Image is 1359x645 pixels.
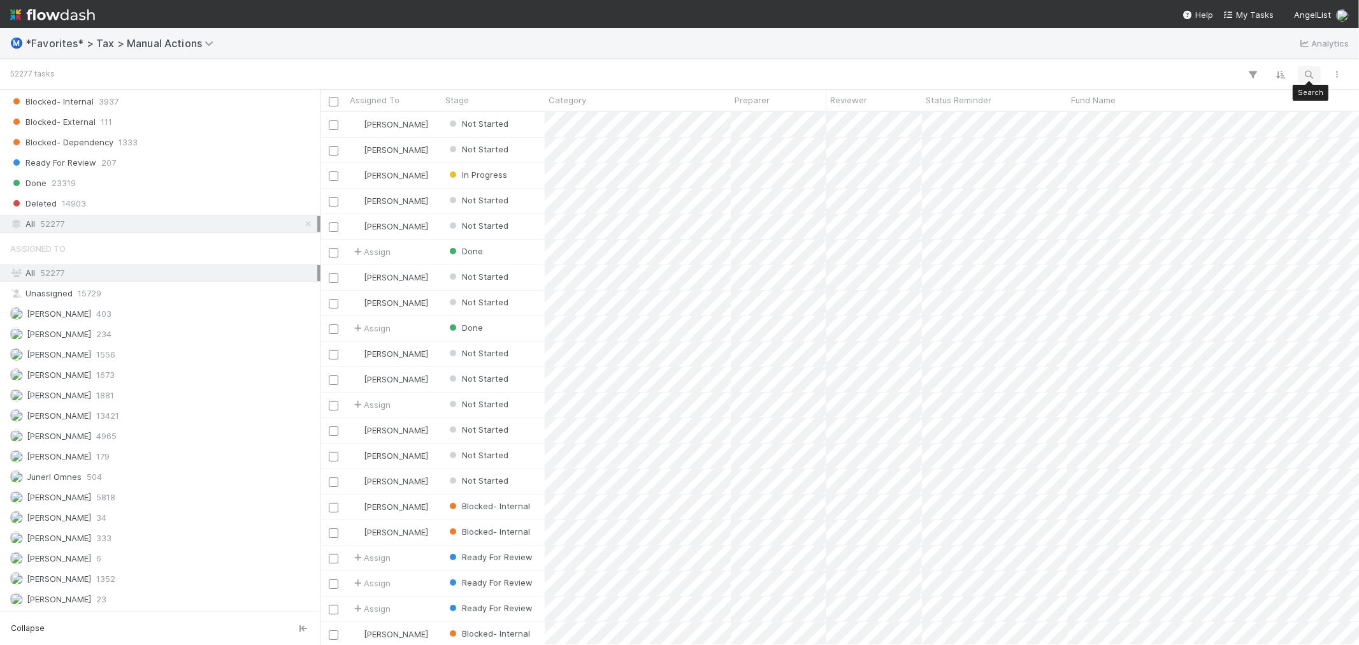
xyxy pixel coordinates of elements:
span: Blocked- Internal [447,628,530,639]
span: Not Started [447,348,508,358]
img: avatar_d45d11ee-0024-4901-936f-9df0a9cc3b4e.png [352,425,362,435]
span: [PERSON_NAME] [27,533,91,543]
div: Not Started [447,117,508,130]
span: Not Started [447,144,508,154]
span: Blocked- Dependency [10,134,113,150]
span: 4965 [96,428,117,444]
span: [PERSON_NAME] [364,298,428,308]
small: 52277 tasks [10,68,55,80]
img: avatar_cfa6ccaa-c7d9-46b3-b608-2ec56ecf97ad.png [352,145,362,155]
input: Toggle Row Selected [329,401,338,410]
span: Preparer [735,94,770,106]
span: Assign [351,322,391,335]
span: Assign [351,245,391,258]
span: 52277 [40,268,64,278]
span: [PERSON_NAME] [364,502,428,512]
span: Not Started [447,450,508,460]
span: Assigned To [350,94,399,106]
span: Ready For Review [10,155,96,171]
span: 1333 [119,134,138,150]
img: avatar_7d33b4c2-6dd7-4bf3-9761-6f087fa0f5c6.png [10,552,23,565]
span: [PERSON_NAME] [364,221,428,231]
span: 403 [96,306,111,322]
div: [PERSON_NAME] [351,118,428,131]
span: AngelList [1294,10,1331,20]
span: Assign [351,602,391,615]
span: [PERSON_NAME] [364,425,428,435]
div: Blocked- Internal [447,627,530,640]
span: [PERSON_NAME] [364,145,428,155]
div: [PERSON_NAME] [351,220,428,233]
input: Toggle Row Selected [329,579,338,589]
div: Assign [351,398,391,411]
img: avatar_55a2f090-1307-4765-93b4-f04da16234ba.png [10,307,23,320]
input: Toggle Row Selected [329,248,338,257]
span: 111 [101,114,112,130]
span: [PERSON_NAME] [364,196,428,206]
span: Not Started [447,221,508,231]
span: Deleted [10,196,57,212]
div: [PERSON_NAME] [351,628,428,641]
span: 1556 [96,347,115,363]
img: avatar_d45d11ee-0024-4901-936f-9df0a9cc3b4e.png [352,196,362,206]
span: Not Started [447,195,508,205]
img: avatar_d45d11ee-0024-4901-936f-9df0a9cc3b4e.png [352,476,362,486]
div: Not Started [447,143,508,156]
span: [PERSON_NAME] [364,527,428,537]
span: [PERSON_NAME] [27,329,91,339]
input: Toggle Row Selected [329,630,338,640]
div: [PERSON_NAME] [351,296,428,309]
span: 34 [96,510,106,526]
div: Ready For Review [447,576,533,589]
span: Ⓜ️ [10,38,23,48]
span: Done [447,246,483,256]
span: 504 [87,469,102,485]
input: Toggle Row Selected [329,375,338,385]
div: [PERSON_NAME] [351,526,428,539]
div: Done [447,245,483,257]
span: Ready For Review [447,552,533,562]
span: Junerl Omnes [27,472,82,482]
img: avatar_de77a991-7322-4664-a63d-98ba485ee9e0.png [10,470,23,483]
span: Not Started [447,272,508,282]
div: All [10,216,317,232]
img: avatar_d45d11ee-0024-4901-936f-9df0a9cc3b4e.png [352,221,362,231]
div: [PERSON_NAME] [351,449,428,462]
img: avatar_e41e7ae5-e7d9-4d8d-9f56-31b0d7a2f4fd.png [10,389,23,402]
input: Toggle Row Selected [329,605,338,614]
div: Ready For Review [447,551,533,563]
span: [PERSON_NAME] [364,272,428,282]
img: avatar_d45d11ee-0024-4901-936f-9df0a9cc3b4e.png [352,298,362,308]
span: [PERSON_NAME] [364,476,428,486]
span: 234 [96,326,111,342]
span: 13421 [96,408,119,424]
span: [PERSON_NAME] [27,492,91,502]
div: Not Started [447,194,508,207]
div: Assign [351,577,391,590]
img: avatar_37569647-1c78-4889-accf-88c08d42a236.png [10,572,23,585]
input: Toggle Row Selected [329,324,338,334]
div: Done [447,321,483,334]
span: [PERSON_NAME] [27,370,91,380]
span: [PERSON_NAME] [364,374,428,384]
span: 6 [96,551,101,567]
a: My Tasks [1223,8,1274,21]
span: Blocked- Internal [447,501,530,511]
span: Not Started [447,373,508,384]
span: [PERSON_NAME] [27,451,91,461]
input: Toggle Row Selected [329,477,338,487]
span: Assign [351,551,391,564]
span: Status Reminder [926,94,991,106]
div: Not Started [447,474,508,487]
input: Toggle Row Selected [329,503,338,512]
div: [PERSON_NAME] [351,169,428,182]
span: Done [447,322,483,333]
img: avatar_cc3a00d7-dd5c-4a2f-8d58-dd6545b20c0d.png [10,593,23,605]
span: 207 [101,155,116,171]
div: Not Started [447,296,508,308]
span: 52277 [40,216,64,232]
img: avatar_711f55b7-5a46-40da-996f-bc93b6b86381.png [10,430,23,442]
span: Stage [445,94,469,106]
